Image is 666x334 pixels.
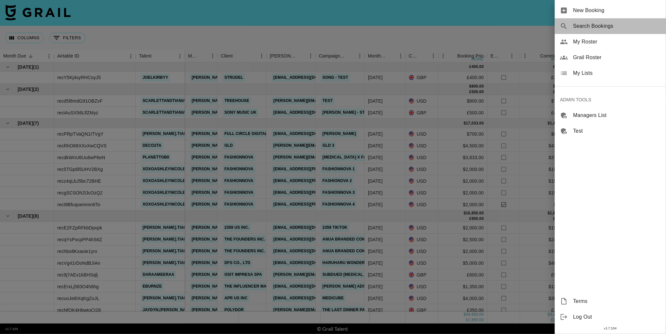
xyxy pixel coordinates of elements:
[555,18,666,34] div: Search Bookings
[555,34,666,50] div: My Roster
[555,3,666,18] div: New Booking
[573,313,661,321] span: Log Out
[573,69,661,77] span: My Lists
[555,325,666,332] div: v 1.7.104
[555,92,666,108] div: ADMIN TOOLS
[555,309,666,325] div: Log Out
[573,297,661,305] span: Terms
[555,108,666,123] div: Managers List
[555,293,666,309] div: Terms
[573,111,661,119] span: Managers List
[555,123,666,139] div: Test
[573,127,661,135] span: Test
[573,38,661,46] span: My Roster
[555,65,666,81] div: My Lists
[573,7,661,14] span: New Booking
[555,50,666,65] div: Grail Roster
[573,54,661,61] span: Grail Roster
[573,22,661,30] span: Search Bookings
